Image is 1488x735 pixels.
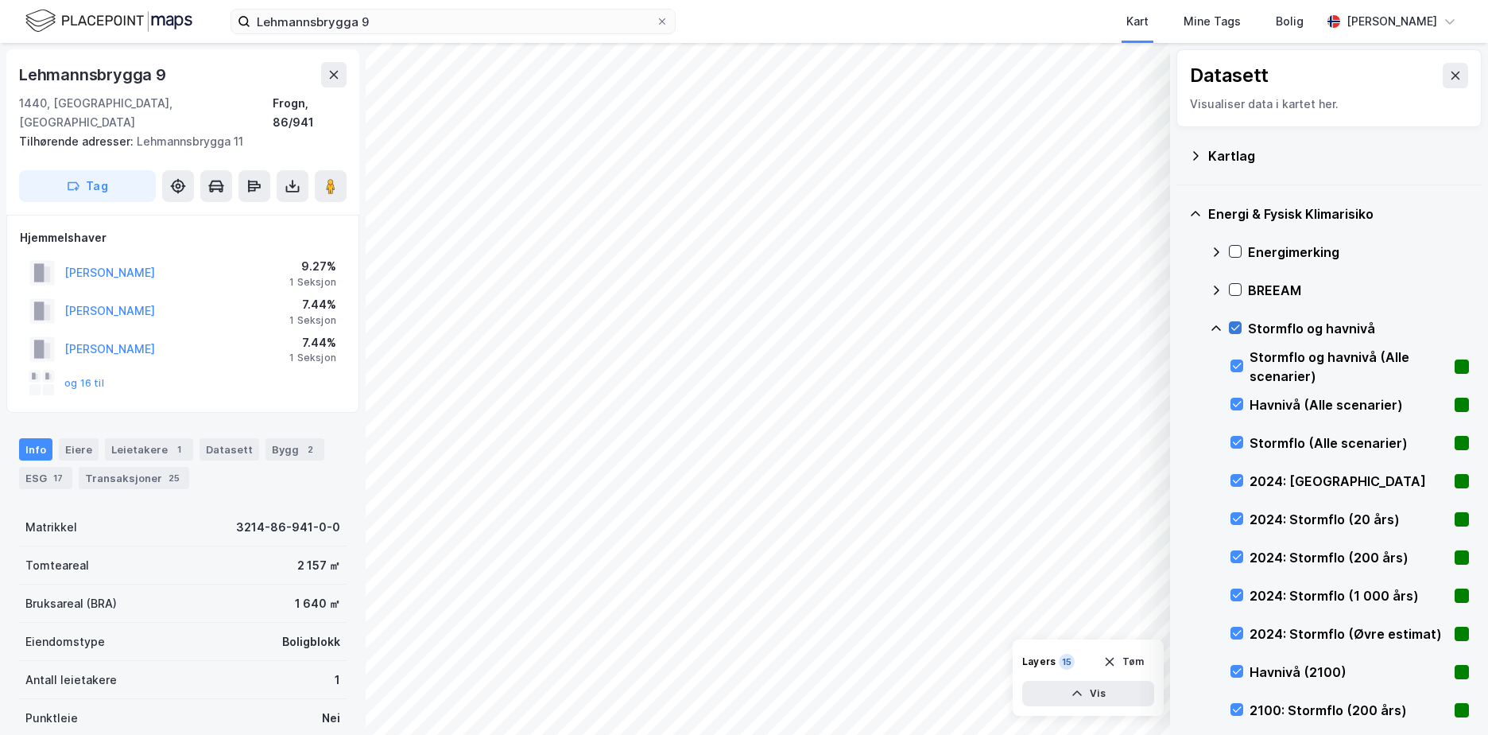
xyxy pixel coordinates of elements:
[19,170,156,202] button: Tag
[289,276,336,289] div: 1 Seksjon
[25,632,105,651] div: Eiendomstype
[1248,281,1469,300] div: BREEAM
[297,556,340,575] div: 2 157 ㎡
[1248,319,1469,338] div: Stormflo og havnivå
[25,7,192,35] img: logo.f888ab2527a4732fd821a326f86c7f29.svg
[1250,586,1448,605] div: 2024: Stormflo (1 000 års)
[1347,12,1437,31] div: [PERSON_NAME]
[1190,95,1468,114] div: Visualiser data i kartet her.
[25,709,78,728] div: Punktleie
[25,518,77,537] div: Matrikkel
[165,470,183,486] div: 25
[1250,395,1448,414] div: Havnivå (Alle scenarier)
[25,594,117,613] div: Bruksareal (BRA)
[19,134,137,148] span: Tilhørende adresser:
[105,438,193,461] div: Leietakere
[289,257,336,276] div: 9.27%
[289,333,336,352] div: 7.44%
[59,438,99,461] div: Eiere
[1208,146,1469,165] div: Kartlag
[1250,548,1448,567] div: 2024: Stormflo (200 års)
[1059,654,1075,670] div: 15
[19,438,52,461] div: Info
[79,467,189,489] div: Transaksjoner
[335,671,340,690] div: 1
[289,314,336,327] div: 1 Seksjon
[295,594,340,613] div: 1 640 ㎡
[19,62,169,87] div: Lehmannsbrygga 9
[1250,472,1448,491] div: 2024: [GEOGRAPHIC_DATA]
[1208,204,1469,224] div: Energi & Fysisk Klimarisiko
[50,470,66,486] div: 17
[1093,649,1154,675] button: Tøm
[1248,243,1469,262] div: Energimerking
[1022,681,1154,706] button: Vis
[282,632,340,651] div: Boligblokk
[1184,12,1241,31] div: Mine Tags
[302,441,318,457] div: 2
[1409,659,1488,735] iframe: Chat Widget
[19,467,72,489] div: ESG
[200,438,259,461] div: Datasett
[1250,434,1448,453] div: Stormflo (Alle scenarier)
[1250,701,1448,720] div: 2100: Stormflo (200 års)
[1126,12,1149,31] div: Kart
[273,94,347,132] div: Frogn, 86/941
[1250,510,1448,529] div: 2024: Stormflo (20 års)
[19,94,273,132] div: 1440, [GEOGRAPHIC_DATA], [GEOGRAPHIC_DATA]
[1190,63,1269,88] div: Datasett
[250,10,656,33] input: Søk på adresse, matrikkel, gårdeiere, leietakere eller personer
[25,671,117,690] div: Antall leietakere
[1276,12,1304,31] div: Bolig
[20,228,346,247] div: Hjemmelshaver
[1250,348,1448,386] div: Stormflo og havnivå (Alle scenarier)
[1250,663,1448,682] div: Havnivå (2100)
[289,295,336,314] div: 7.44%
[171,441,187,457] div: 1
[236,518,340,537] div: 3214-86-941-0-0
[265,438,324,461] div: Bygg
[1250,624,1448,644] div: 2024: Stormflo (Øvre estimat)
[322,709,340,728] div: Nei
[25,556,89,575] div: Tomteareal
[1022,655,1056,668] div: Layers
[19,132,334,151] div: Lehmannsbrygga 11
[289,352,336,364] div: 1 Seksjon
